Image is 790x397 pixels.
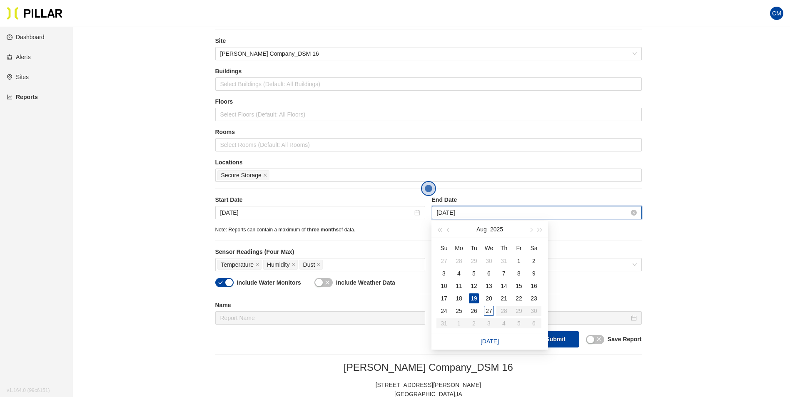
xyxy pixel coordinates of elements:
label: Site [215,37,642,45]
div: 13 [484,281,494,291]
th: Tu [466,241,481,255]
span: close [316,263,321,268]
div: [STREET_ADDRESS][PERSON_NAME] [215,380,642,390]
div: 31 [499,256,509,266]
div: 27 [439,256,449,266]
th: We [481,241,496,255]
div: 9 [529,268,539,278]
div: 1 [514,256,524,266]
label: End Date [432,196,642,204]
span: close-circle [631,210,637,216]
label: Save Report [608,335,642,344]
td: 2025-08-04 [451,267,466,280]
div: 28 [454,256,464,266]
label: Floors [215,97,642,106]
td: 2025-07-29 [466,255,481,267]
div: 8 [514,268,524,278]
th: Su [436,241,451,255]
label: Include Water Monitors [237,278,301,287]
td: 2025-08-25 [451,305,466,317]
span: close [255,263,259,268]
label: Locations [215,158,642,167]
span: Temperature [221,260,254,269]
div: 2 [529,256,539,266]
td: 2025-08-17 [436,292,451,305]
div: 10 [439,281,449,291]
div: 23 [529,293,539,303]
td: 2025-08-01 [511,255,526,267]
td: 2025-08-18 [451,292,466,305]
h2: [PERSON_NAME] Company_DSM 16 [215,361,642,374]
span: Humidity [267,260,289,269]
div: 6 [484,268,494,278]
td: 2025-07-30 [481,255,496,267]
div: 17 [439,293,449,303]
div: 12 [469,281,479,291]
div: 4 [454,268,464,278]
button: Submit [532,331,579,347]
span: close [596,337,601,342]
span: Dust [303,260,315,269]
div: 14 [499,281,509,291]
span: CM [772,7,781,20]
div: 24 [439,306,449,316]
label: Rooms [215,128,642,136]
div: 26 [469,306,479,316]
td: 2025-08-03 [436,267,451,280]
td: 2025-08-07 [496,267,511,280]
a: [DATE] [481,338,499,345]
span: three months [307,227,339,233]
span: close [263,173,267,178]
span: Weitz Company_DSM 16 [220,47,637,60]
div: 7 [499,268,509,278]
div: 15 [514,281,524,291]
div: 30 [484,256,494,266]
td: 2025-08-12 [466,280,481,292]
td: 2025-07-27 [436,255,451,267]
span: Secure Storage [221,171,262,180]
td: 2025-08-02 [526,255,541,267]
div: 16 [529,281,539,291]
td: 2025-08-13 [481,280,496,292]
th: Th [496,241,511,255]
div: 27 [484,306,494,316]
input: Aug 19, 2025 [220,208,413,217]
td: 2025-08-11 [451,280,466,292]
label: Buildings [215,67,642,76]
td: 2025-08-15 [511,280,526,292]
td: 2025-08-19 [466,292,481,305]
td: 2025-08-10 [436,280,451,292]
th: Sa [526,241,541,255]
label: Include Weather Data [336,278,395,287]
a: environmentSites [7,74,29,80]
td: 2025-08-09 [526,267,541,280]
label: Sensor Readings (Four Max) [215,248,425,256]
td: 2025-08-14 [496,280,511,292]
td: 2025-08-23 [526,292,541,305]
label: Start Date [215,196,425,204]
input: Report Name [215,311,425,325]
div: 25 [454,306,464,316]
td: 2025-07-31 [496,255,511,267]
button: Aug [476,221,487,238]
td: 2025-08-22 [511,292,526,305]
td: 2025-08-06 [481,267,496,280]
div: Note: Reports can contain a maximum of of data. [215,226,642,234]
div: 5 [469,268,479,278]
a: dashboardDashboard [7,34,45,40]
button: 2025 [490,221,503,238]
td: 2025-08-20 [481,292,496,305]
a: line-chartReports [7,94,38,100]
span: close [292,263,296,268]
td: 2025-08-21 [496,292,511,305]
td: 2025-08-26 [466,305,481,317]
div: 20 [484,293,494,303]
div: 19 [469,293,479,303]
th: Fr [511,241,526,255]
td: 2025-08-24 [436,305,451,317]
div: 21 [499,293,509,303]
td: 2025-08-16 [526,280,541,292]
div: 11 [454,281,464,291]
th: Mo [451,241,466,255]
span: close [325,280,330,285]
